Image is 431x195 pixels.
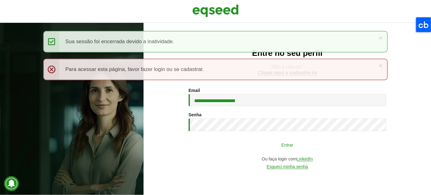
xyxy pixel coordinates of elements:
[189,157,386,161] div: Ou faça login com
[379,35,383,41] a: ×
[43,31,388,52] div: Sua sessão foi encerrada devido a inatividade.
[379,62,383,69] a: ×
[189,113,202,117] label: Senha
[43,59,388,80] div: Para acessar esta página, favor fazer login ou se cadastrar.
[192,3,239,19] img: EqSeed Logo
[297,157,313,161] a: LinkedIn
[267,164,308,169] a: Esqueci minha senha
[207,139,368,151] button: Entrar
[189,88,200,93] label: Email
